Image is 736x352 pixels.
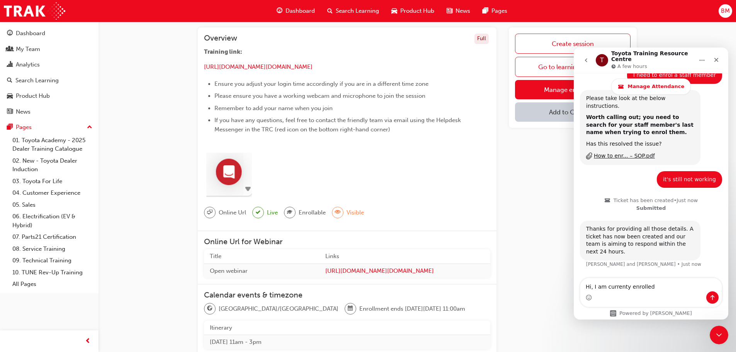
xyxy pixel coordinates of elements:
[204,321,490,335] th: Itinerary
[515,34,631,54] a: Create session
[9,187,95,199] a: 04. Customer Experience
[335,207,340,218] span: eye-icon
[9,175,95,187] a: 03. Toyota For Life
[9,211,95,231] a: 06. Electrification (EV & Hybrid)
[447,6,452,16] span: news-icon
[347,208,364,217] span: Visible
[9,231,95,243] a: 07. Parts21 Certification
[440,3,476,19] a: news-iconNews
[483,6,488,16] span: pages-icon
[16,45,40,54] div: My Team
[574,48,728,320] iframe: Intercom live chat
[456,7,470,15] span: News
[9,267,95,279] a: 10. TUNE Rev-Up Training
[3,25,95,120] button: DashboardMy TeamAnalyticsSearch LearningProduct HubNews
[3,89,95,103] a: Product Hub
[299,208,326,217] span: Enrollable
[710,326,728,344] iframe: Intercom live chat
[7,30,13,37] span: guage-icon
[204,335,490,349] td: [DATE] 11am - 3pm
[719,4,732,18] button: BM
[515,57,631,77] a: Go to learning resource
[214,92,425,99] span: Please ensure you have a working webcam and microphone to join the session
[267,208,278,217] span: Live
[16,107,31,116] div: News
[359,304,465,313] span: Enrollment ends [DATE][DATE] 11:00am
[9,243,95,255] a: 08. Service Training
[7,93,13,100] span: car-icon
[721,7,730,15] span: BM
[85,337,91,346] span: prev-icon
[3,73,95,88] a: Search Learning
[7,77,12,84] span: search-icon
[476,3,513,19] a: pages-iconPages
[204,249,320,264] th: Title
[204,34,237,44] h3: Overview
[256,208,260,218] span: tick-icon
[210,267,248,274] span: Open webinar
[3,120,95,134] button: Pages
[9,155,95,175] a: 02. New - Toyota Dealer Induction
[515,102,631,122] button: Add to Calendar
[400,7,434,15] span: Product Hub
[286,7,315,15] span: Dashboard
[16,60,40,69] div: Analytics
[16,123,32,132] div: Pages
[9,134,95,155] a: 01. Toyota Academy - 2025 Dealer Training Catalogue
[9,199,95,211] a: 05. Sales
[270,3,321,19] a: guage-iconDashboard
[207,207,212,218] span: sessionType_ONLINE_URL-icon
[219,208,246,217] span: Online Url
[3,26,95,41] a: Dashboard
[204,63,313,70] a: [URL][DOMAIN_NAME][DOMAIN_NAME]
[3,42,95,56] a: My Team
[348,304,353,314] span: calendar-icon
[16,29,45,38] div: Dashboard
[214,105,333,112] span: Remember to add your name when you join
[320,249,490,264] th: Links
[219,304,338,313] span: [GEOGRAPHIC_DATA]/[GEOGRAPHIC_DATA]
[391,6,397,16] span: car-icon
[7,46,13,53] span: people-icon
[207,304,212,314] span: globe-icon
[474,34,489,44] div: Full
[491,7,507,15] span: Pages
[4,2,65,20] img: Trak
[385,3,440,19] a: car-iconProduct Hub
[204,237,490,246] h3: Online Url for Webinar
[321,3,385,19] a: search-iconSearch Learning
[87,122,92,133] span: up-icon
[325,267,484,275] a: [URL][DOMAIN_NAME][DOMAIN_NAME]
[277,6,282,16] span: guage-icon
[7,109,13,116] span: news-icon
[7,61,13,68] span: chart-icon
